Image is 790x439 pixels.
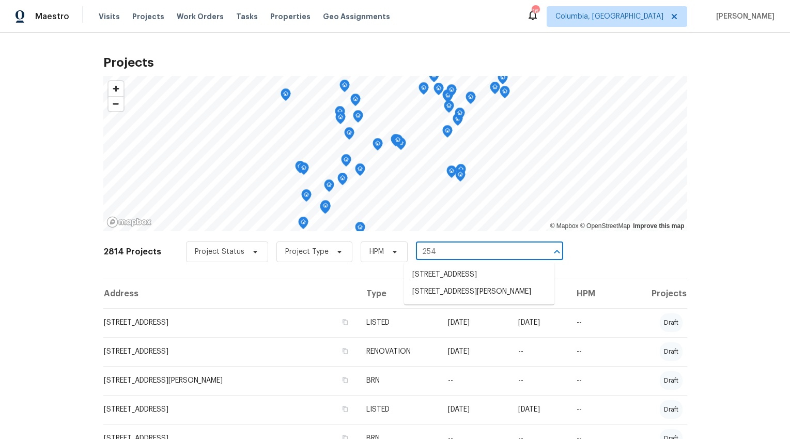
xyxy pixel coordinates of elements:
[568,308,615,337] td: --
[550,222,579,230] a: Mapbox
[295,161,305,177] div: Map marker
[103,337,359,366] td: [STREET_ADDRESS]
[660,313,683,332] div: draft
[344,127,354,143] div: Map marker
[532,6,539,17] div: 16
[568,395,615,424] td: --
[550,245,564,259] button: Close
[660,342,683,361] div: draft
[340,346,350,356] button: Copy Address
[446,84,457,100] div: Map marker
[456,164,466,180] div: Map marker
[440,395,510,424] td: [DATE]
[285,247,329,257] span: Project Type
[323,11,390,22] span: Geo Assignments
[568,279,615,308] th: HPM
[419,82,429,98] div: Map marker
[373,138,383,154] div: Map marker
[633,222,684,230] a: Improve this map
[358,366,439,395] td: BRN
[396,138,406,154] div: Map marker
[446,165,457,181] div: Map marker
[358,279,439,308] th: Type
[109,96,123,111] button: Zoom out
[337,173,348,189] div: Map marker
[391,134,401,150] div: Map marker
[510,337,568,366] td: --
[353,110,363,126] div: Map marker
[106,216,152,228] a: Mapbox homepage
[510,366,568,395] td: --
[358,395,439,424] td: LISTED
[393,134,403,150] div: Map marker
[358,308,439,337] td: LISTED
[580,222,630,230] a: OpenStreetMap
[429,70,439,86] div: Map marker
[35,11,69,22] span: Maestro
[455,108,465,124] div: Map marker
[132,11,164,22] span: Projects
[615,279,687,308] th: Projects
[500,86,510,102] div: Map marker
[660,400,683,419] div: draft
[453,113,463,129] div: Map marker
[712,11,774,22] span: [PERSON_NAME]
[99,11,120,22] span: Visits
[270,11,311,22] span: Properties
[339,80,350,96] div: Map marker
[340,404,350,414] button: Copy Address
[299,162,309,178] div: Map marker
[103,308,359,337] td: [STREET_ADDRESS]
[404,283,554,300] li: [STREET_ADDRESS][PERSON_NAME]
[320,200,331,216] div: Map marker
[466,92,476,108] div: Map marker
[340,375,350,385] button: Copy Address
[281,88,291,104] div: Map marker
[442,125,453,141] div: Map marker
[355,163,365,179] div: Map marker
[103,279,359,308] th: Address
[440,337,510,366] td: [DATE]
[416,244,534,260] input: Search projects
[455,169,466,185] div: Map marker
[440,366,510,395] td: --
[103,76,687,231] canvas: Map
[103,247,161,257] h2: 2814 Projects
[568,337,615,366] td: --
[103,395,359,424] td: [STREET_ADDRESS]
[335,112,346,128] div: Map marker
[103,57,687,68] h2: Projects
[195,247,244,257] span: Project Status
[433,83,444,99] div: Map marker
[109,97,123,111] span: Zoom out
[324,179,334,195] div: Map marker
[298,217,308,233] div: Map marker
[404,266,554,283] li: [STREET_ADDRESS]
[341,154,351,170] div: Map marker
[355,222,365,238] div: Map marker
[510,395,568,424] td: [DATE]
[109,81,123,96] button: Zoom in
[103,366,359,395] td: [STREET_ADDRESS][PERSON_NAME]
[498,72,508,88] div: Map marker
[340,317,350,327] button: Copy Address
[490,82,500,98] div: Map marker
[369,247,384,257] span: HPM
[440,308,510,337] td: [DATE]
[444,100,454,116] div: Map marker
[358,337,439,366] td: RENOVATION
[301,189,312,205] div: Map marker
[236,13,258,20] span: Tasks
[555,11,663,22] span: Columbia, [GEOGRAPHIC_DATA]
[568,366,615,395] td: --
[177,11,224,22] span: Work Orders
[350,94,361,110] div: Map marker
[335,106,345,122] div: Map marker
[510,308,568,337] td: [DATE]
[660,371,683,390] div: draft
[320,201,330,217] div: Map marker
